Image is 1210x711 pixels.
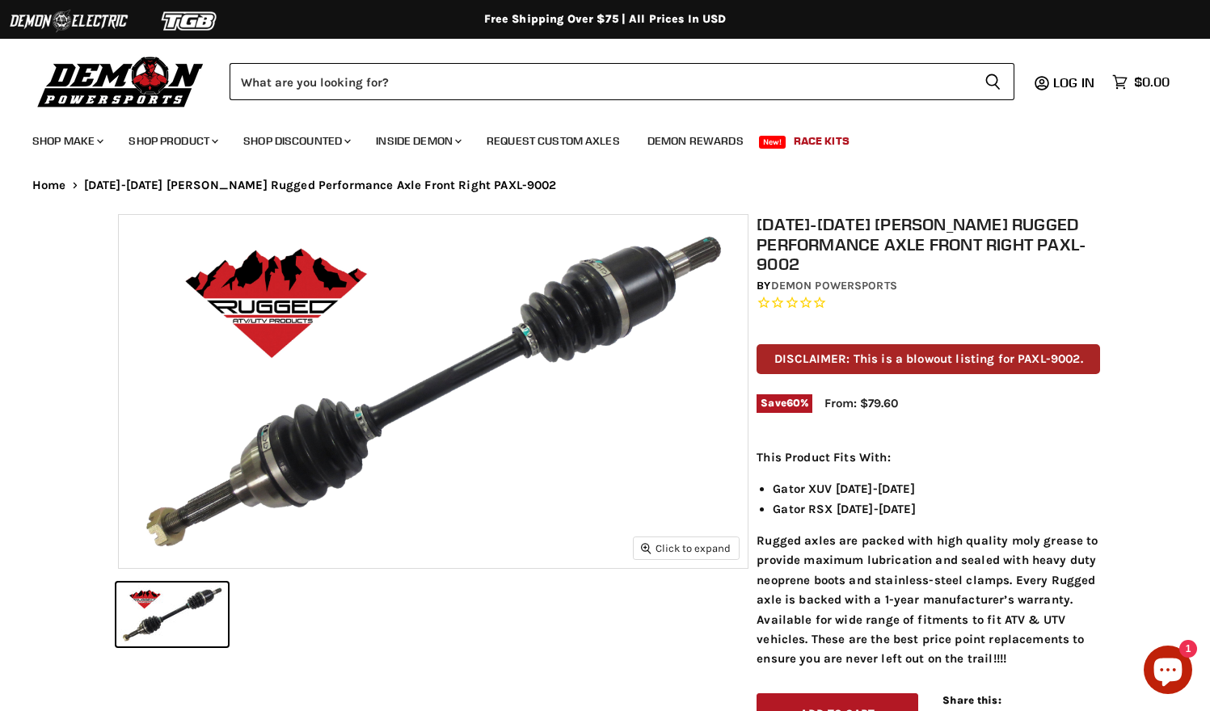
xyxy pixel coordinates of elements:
span: Click to expand [641,542,731,554]
a: $0.00 [1104,70,1178,94]
a: Shop Product [116,124,228,158]
ul: Main menu [20,118,1166,158]
span: From: $79.60 [824,396,898,410]
li: Gator RSX [DATE]-[DATE] [773,499,1100,519]
div: Rugged axles are packed with high quality moly grease to provide maximum lubrication and sealed w... [757,448,1100,669]
button: Click to expand [634,537,739,559]
img: Demon Powersports [32,53,209,110]
a: Request Custom Axles [474,124,632,158]
span: Log in [1053,74,1094,90]
a: Shop Discounted [231,124,360,158]
button: Search [972,63,1014,100]
span: New! [759,136,786,149]
a: Demon Rewards [635,124,756,158]
a: Inside Demon [364,124,471,158]
form: Product [230,63,1014,100]
span: Save % [757,394,812,412]
a: Demon Powersports [771,279,897,292]
a: Race Kits [782,124,862,158]
span: [DATE]-[DATE] [PERSON_NAME] Rugged Performance Axle Front Right PAXL-9002 [84,179,557,192]
button: 2011-2022 John Deere Rugged Performance Axle Front Right PAXL-9002 thumbnail [116,583,228,646]
span: 60 [786,397,800,409]
a: Log in [1046,75,1104,90]
span: Rated 0.0 out of 5 stars 0 reviews [757,295,1100,312]
div: by [757,277,1100,295]
a: Shop Make [20,124,113,158]
p: This Product Fits With: [757,448,1100,467]
span: $0.00 [1134,74,1170,90]
li: Gator XUV [DATE]-[DATE] [773,479,1100,499]
inbox-online-store-chat: Shopify online store chat [1139,646,1197,698]
img: 2011-2022 John Deere Rugged Performance Axle Front Right PAXL-9002 [119,215,747,568]
img: TGB Logo 2 [129,6,251,36]
img: Demon Electric Logo 2 [8,6,129,36]
h1: [DATE]-[DATE] [PERSON_NAME] Rugged Performance Axle Front Right PAXL-9002 [757,214,1100,274]
input: Search [230,63,972,100]
a: Home [32,179,66,192]
p: DISCLAIMER: This is a blowout listing for PAXL-9002. [757,344,1100,374]
span: Share this: [942,694,1001,706]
